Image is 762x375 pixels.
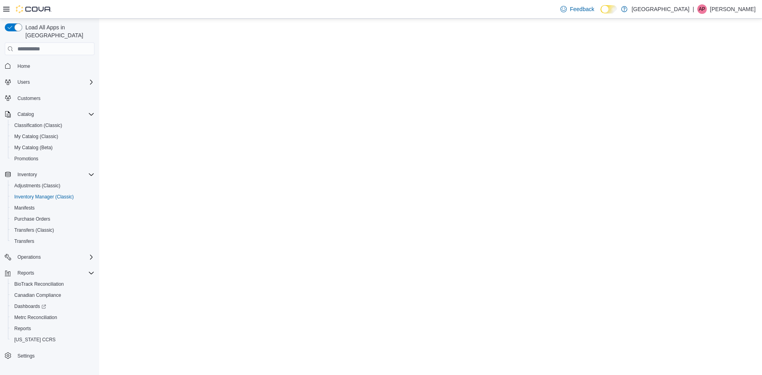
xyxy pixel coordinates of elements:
button: Settings [2,350,98,362]
span: Transfers [11,237,94,246]
button: Promotions [8,153,98,164]
a: Canadian Compliance [11,290,64,300]
a: Inventory Manager (Classic) [11,192,77,202]
button: Inventory Manager (Classic) [8,191,98,202]
a: [US_STATE] CCRS [11,335,59,344]
span: Load All Apps in [GEOGRAPHIC_DATA] [22,23,94,39]
span: Catalog [17,111,34,117]
span: Classification (Classic) [14,122,62,129]
span: [US_STATE] CCRS [14,337,56,343]
span: Reports [17,270,34,276]
span: Manifests [11,203,94,213]
a: Feedback [557,1,597,17]
span: Dark Mode [600,13,601,14]
a: Home [14,62,33,71]
span: Purchase Orders [11,214,94,224]
span: Purchase Orders [14,216,50,222]
span: My Catalog (Classic) [14,133,58,140]
button: Operations [2,252,98,263]
button: Reports [2,267,98,279]
a: BioTrack Reconciliation [11,279,67,289]
a: My Catalog (Classic) [11,132,62,141]
span: Dashboards [14,303,46,310]
span: Feedback [570,5,594,13]
button: Classification (Classic) [8,120,98,131]
button: Inventory [14,170,40,179]
p: [GEOGRAPHIC_DATA] [631,4,689,14]
button: Users [14,77,33,87]
span: Users [17,79,30,85]
span: Dashboards [11,302,94,311]
span: Transfers [14,238,34,244]
button: Catalog [14,110,37,119]
a: Transfers [11,237,37,246]
button: [US_STATE] CCRS [8,334,98,345]
span: Home [14,61,94,71]
span: Inventory Manager (Classic) [11,192,94,202]
span: Adjustments (Classic) [14,183,60,189]
span: My Catalog (Classic) [11,132,94,141]
input: Dark Mode [600,5,617,13]
span: Transfers (Classic) [11,225,94,235]
a: Settings [14,351,38,361]
button: Adjustments (Classic) [8,180,98,191]
button: Transfers (Classic) [8,225,98,236]
div: Alyssa Poage [697,4,707,14]
a: Purchase Orders [11,214,54,224]
span: Operations [17,254,41,260]
span: Settings [14,351,94,361]
p: [PERSON_NAME] [710,4,756,14]
img: Cova [16,5,52,13]
button: Purchase Orders [8,213,98,225]
button: Users [2,77,98,88]
span: Settings [17,353,35,359]
button: Transfers [8,236,98,247]
span: Classification (Classic) [11,121,94,130]
span: Reports [14,268,94,278]
span: Promotions [14,156,38,162]
a: Classification (Classic) [11,121,65,130]
button: Inventory [2,169,98,180]
span: Canadian Compliance [14,292,61,298]
button: Canadian Compliance [8,290,98,301]
span: Customers [17,95,40,102]
span: BioTrack Reconciliation [14,281,64,287]
a: Customers [14,94,44,103]
span: My Catalog (Beta) [11,143,94,152]
span: Metrc Reconciliation [14,314,57,321]
span: Inventory [14,170,94,179]
a: My Catalog (Beta) [11,143,56,152]
button: BioTrack Reconciliation [8,279,98,290]
button: Catalog [2,109,98,120]
span: My Catalog (Beta) [14,144,53,151]
span: Home [17,63,30,69]
button: Home [2,60,98,71]
span: Canadian Compliance [11,290,94,300]
button: Reports [8,323,98,334]
button: Operations [14,252,44,262]
span: Reports [11,324,94,333]
span: Operations [14,252,94,262]
span: Customers [14,93,94,103]
span: Users [14,77,94,87]
button: Metrc Reconciliation [8,312,98,323]
span: AP [699,4,705,14]
button: Manifests [8,202,98,213]
span: BioTrack Reconciliation [11,279,94,289]
span: Inventory [17,171,37,178]
p: | [693,4,694,14]
span: Adjustments (Classic) [11,181,94,190]
button: Reports [14,268,37,278]
span: Washington CCRS [11,335,94,344]
a: Dashboards [8,301,98,312]
a: Dashboards [11,302,49,311]
a: Reports [11,324,34,333]
button: My Catalog (Classic) [8,131,98,142]
span: Catalog [14,110,94,119]
button: Customers [2,92,98,104]
span: Manifests [14,205,35,211]
span: Metrc Reconciliation [11,313,94,322]
a: Metrc Reconciliation [11,313,60,322]
button: My Catalog (Beta) [8,142,98,153]
span: Inventory Manager (Classic) [14,194,74,200]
